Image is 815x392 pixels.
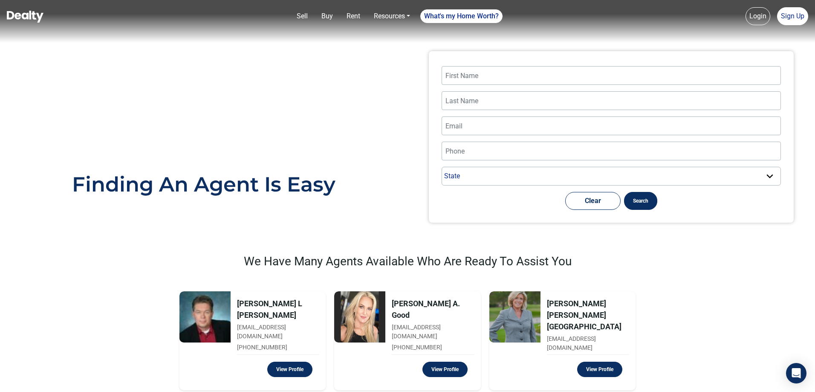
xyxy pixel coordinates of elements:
input: Email [442,116,781,135]
button: View Profile [422,362,468,377]
button: Search [624,192,657,210]
p: Finding An Agent Is Easy [21,169,386,200]
div: [PERSON_NAME] L [PERSON_NAME] [237,298,319,321]
button: View Profile [267,362,312,377]
a: Buy [318,8,336,25]
a: Rent [343,8,364,25]
img: Dealty - Buy, Sell & Rent Homes [7,11,43,23]
img: Dana M. Hubbell Peru [489,291,540,343]
div: Open Intercom Messenger [786,363,806,383]
iframe: BigID CMP Widget [4,366,30,392]
div: [EMAIL_ADDRESS][DOMAIN_NAME] [392,323,474,341]
img: Timothy L Bibb [179,291,231,343]
input: First Name [442,66,781,85]
a: Sell [293,8,311,25]
div: [PHONE_NUMBER] [237,343,319,352]
a: Resources [370,8,413,25]
div: [EMAIL_ADDRESS][DOMAIN_NAME] [547,334,629,352]
div: [PERSON_NAME] [PERSON_NAME] [GEOGRAPHIC_DATA] [547,298,629,332]
input: Last Name [442,91,781,110]
div: [PHONE_NUMBER] [392,343,474,352]
div: [EMAIL_ADDRESS][DOMAIN_NAME] [237,323,319,341]
a: Login [746,7,770,25]
input: Phone [442,142,781,160]
button: View Profile [577,362,622,377]
div: [PERSON_NAME] A. Good [392,298,474,321]
img: Laura A. Good [334,291,385,343]
p: We Have Many Agents Available Who Are Ready To Assist You [171,253,644,270]
a: What's my Home Worth? [420,9,503,23]
button: Clear [565,192,621,210]
a: Sign Up [777,7,808,25]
